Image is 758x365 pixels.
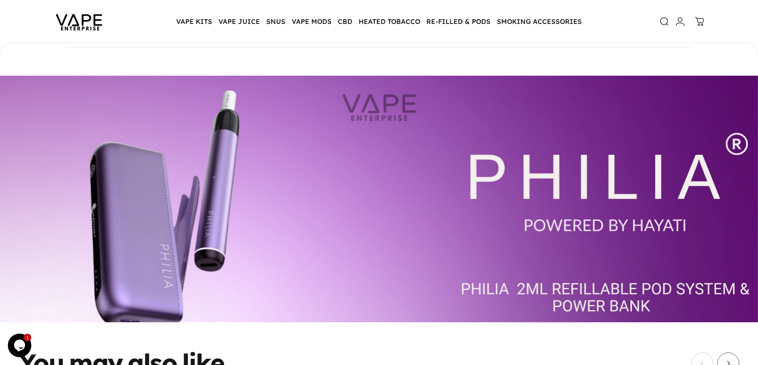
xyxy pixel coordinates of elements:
[335,13,356,30] summary: CBD
[44,3,114,40] img: Vape Enterprise
[263,13,289,30] summary: SNUS
[356,13,423,30] summary: HEATED TOBACCO
[173,13,215,30] summary: VAPE KITS
[423,13,494,30] summary: RE-FILLED & PODS
[8,334,33,357] iframe: chat widget
[494,13,585,30] summary: SMOKING ACCESSORIES
[289,13,335,30] summary: VAPE MODS
[215,13,263,30] summary: VAPE JUICE
[173,13,585,30] nav: Primary
[691,13,708,30] a: 0 items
